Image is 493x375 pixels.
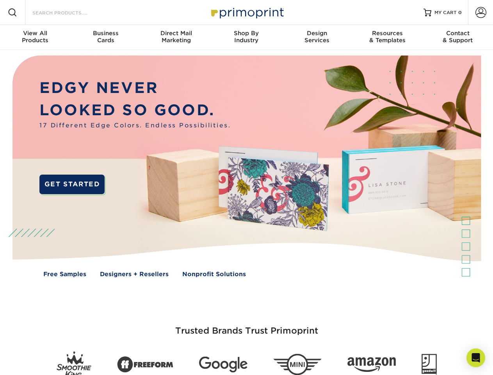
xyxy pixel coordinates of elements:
div: Cards [70,30,141,44]
span: Contact [423,30,493,37]
iframe: Google Customer Reviews [2,351,66,372]
span: Resources [352,30,422,37]
span: Design [282,30,352,37]
div: Marketing [141,30,211,44]
img: Goodwill [422,354,437,375]
h3: Trusted Brands Trust Primoprint [18,307,475,345]
a: Free Samples [43,270,86,279]
span: 0 [458,10,462,15]
a: Direct MailMarketing [141,25,211,50]
a: BusinessCards [70,25,141,50]
span: 17 Different Edge Colors. Endless Possibilities. [39,121,231,130]
a: GET STARTED [39,175,105,194]
div: & Templates [352,30,422,44]
p: EDGY NEVER [39,77,231,99]
a: Resources& Templates [352,25,422,50]
div: Open Intercom Messenger [466,348,485,367]
div: Services [282,30,352,44]
p: LOOKED SO GOOD. [39,99,231,121]
div: & Support [423,30,493,44]
img: Google [199,357,247,373]
img: Primoprint [208,4,286,21]
span: Business [70,30,141,37]
span: MY CART [434,9,457,16]
span: Shop By [211,30,281,37]
span: Direct Mail [141,30,211,37]
div: Industry [211,30,281,44]
img: Amazon [347,357,396,372]
input: SEARCH PRODUCTS..... [32,8,108,17]
a: Contact& Support [423,25,493,50]
a: Designers + Resellers [100,270,169,279]
a: DesignServices [282,25,352,50]
a: Nonprofit Solutions [182,270,246,279]
a: Shop ByIndustry [211,25,281,50]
